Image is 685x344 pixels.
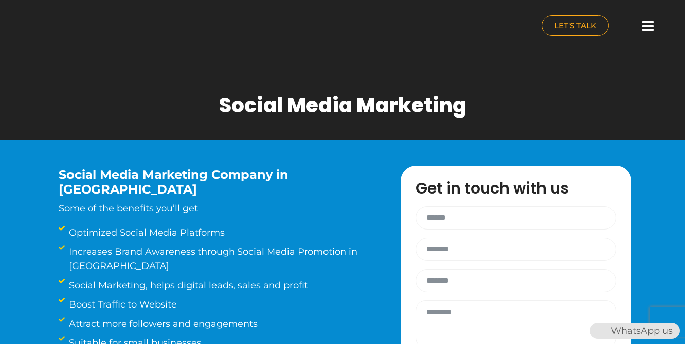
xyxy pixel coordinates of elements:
span: Attract more followers and engagements [66,317,258,331]
a: WhatsAppWhatsApp us [590,325,680,336]
a: nuance-qatar_logo [5,5,338,49]
span: Social Marketing, helps digital leads, sales and profit [66,278,308,292]
div: Some of the benefits you’ll get [59,168,370,215]
h3: Social Media Marketing Company in [GEOGRAPHIC_DATA] [59,168,370,197]
span: Optimized Social Media Platforms [66,225,225,240]
a: LET'S TALK [542,15,609,36]
span: Boost Traffic to Website [66,297,177,312]
div: WhatsApp us [590,323,680,339]
img: WhatsApp [591,323,607,339]
h1: Social Media Marketing [219,93,466,118]
span: LET'S TALK [554,22,596,29]
img: nuance-qatar_logo [5,5,90,49]
span: Increases Brand Awareness through Social Media Promotion in [GEOGRAPHIC_DATA] [66,245,395,273]
h3: Get in touch with us [416,181,626,196]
